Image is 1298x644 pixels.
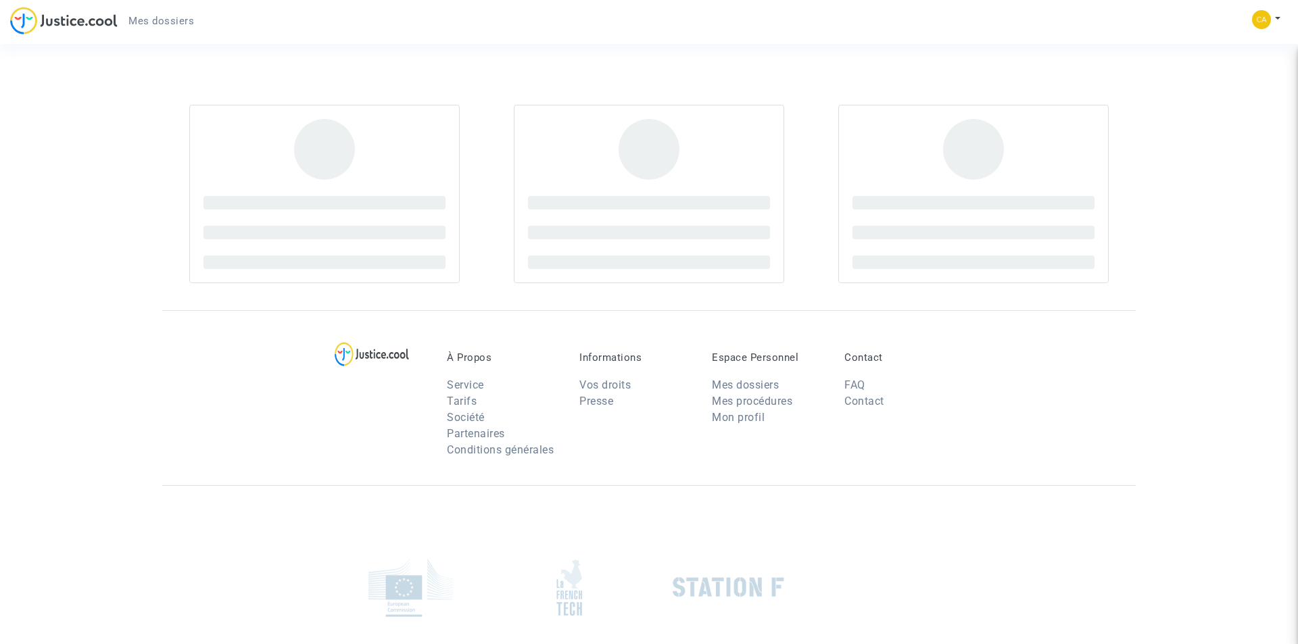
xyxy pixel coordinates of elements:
[447,443,554,456] a: Conditions générales
[673,577,784,597] img: stationf.png
[579,395,613,407] a: Presse
[579,351,692,364] p: Informations
[1252,10,1271,29] img: 07641ef3a9788100727d3f3a202096ab
[128,15,194,27] span: Mes dossiers
[447,427,505,440] a: Partenaires
[844,378,865,391] a: FAQ
[712,378,779,391] a: Mes dossiers
[368,558,453,617] img: europe_commision.png
[712,351,824,364] p: Espace Personnel
[447,411,485,424] a: Société
[579,378,631,391] a: Vos droits
[335,342,410,366] img: logo-lg.svg
[10,7,118,34] img: jc-logo.svg
[447,351,559,364] p: À Propos
[712,395,792,407] a: Mes procédures
[447,395,477,407] a: Tarifs
[712,411,765,424] a: Mon profil
[118,11,205,31] a: Mes dossiers
[556,559,582,616] img: french_tech.png
[447,378,484,391] a: Service
[844,351,957,364] p: Contact
[844,395,884,407] a: Contact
